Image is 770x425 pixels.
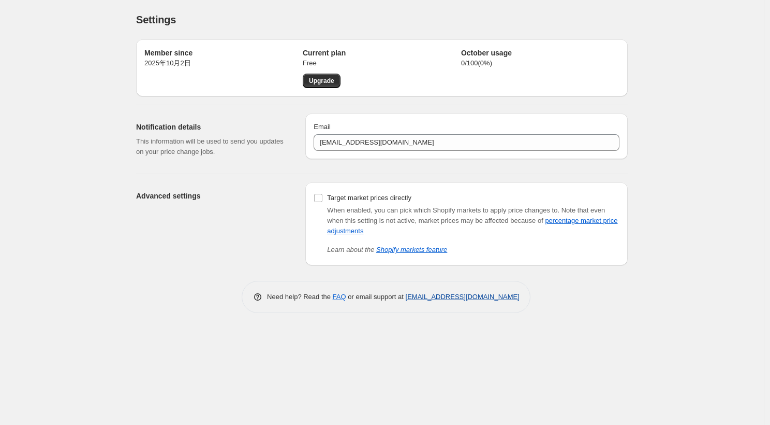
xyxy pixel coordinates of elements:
[406,293,520,301] a: [EMAIL_ADDRESS][DOMAIN_NAME]
[327,246,447,253] i: Learn about the
[327,206,559,214] span: When enabled, you can pick which Shopify markets to apply price changes to.
[376,246,447,253] a: Shopify markets feature
[267,293,333,301] span: Need help? Read the
[314,123,331,131] span: Email
[303,48,461,58] h2: Current plan
[333,293,346,301] a: FAQ
[136,191,289,201] h2: Advanced settings
[144,58,303,68] p: 2025年10月2日
[136,136,289,157] p: This information will be used to send you updates on your price change jobs.
[303,58,461,68] p: Free
[327,194,411,202] span: Target market prices directly
[461,48,619,58] h2: October usage
[144,48,303,58] h2: Member since
[309,77,334,85] span: Upgrade
[346,293,406,301] span: or email support at
[303,74,340,88] a: Upgrade
[136,122,289,132] h2: Notification details
[327,206,617,235] span: Note that even when this setting is not active, market prices may be affected because of
[136,14,176,25] span: Settings
[461,58,619,68] p: 0 / 100 ( 0 %)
